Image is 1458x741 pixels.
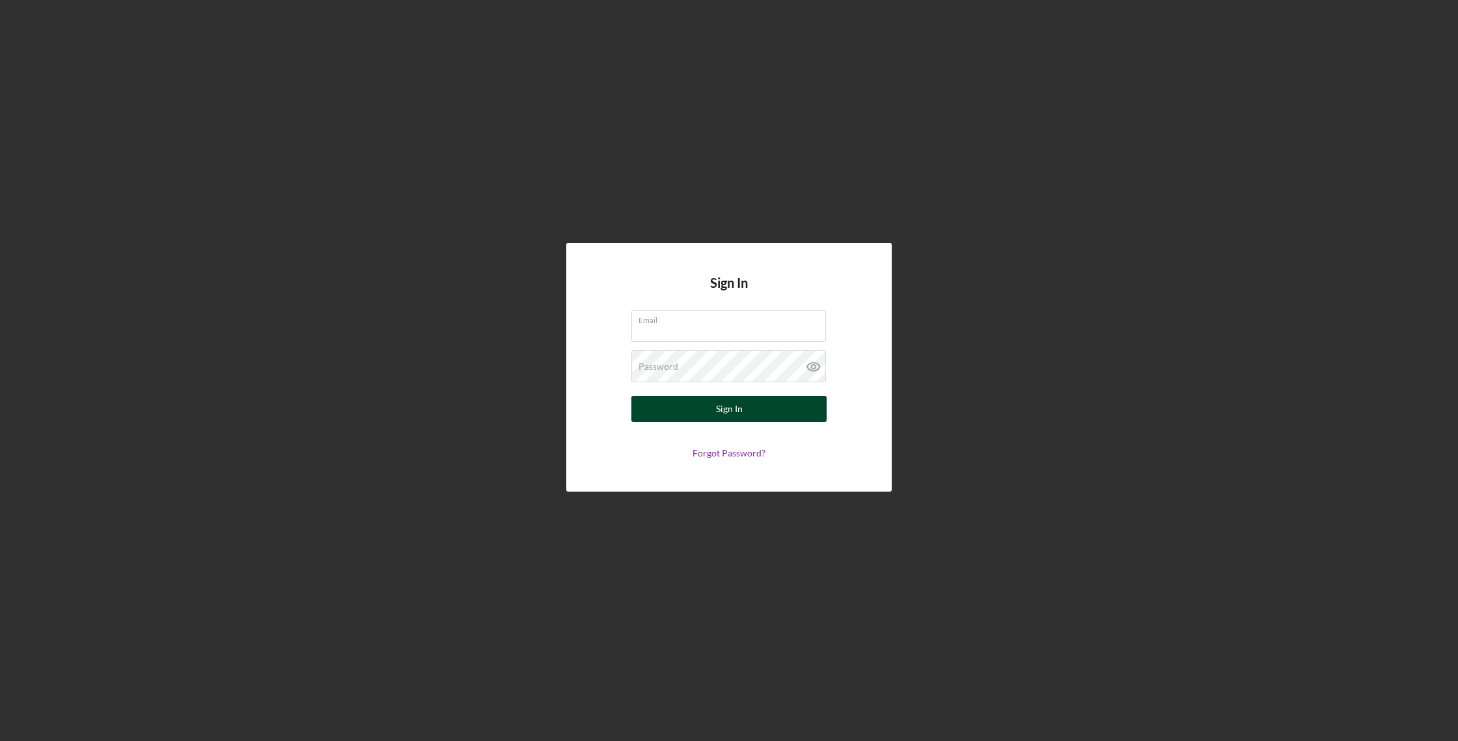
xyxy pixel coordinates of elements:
[693,447,765,458] a: Forgot Password?
[631,396,827,422] button: Sign In
[710,275,748,310] h4: Sign In
[716,396,743,422] div: Sign In
[639,311,826,325] label: Email
[639,361,678,372] label: Password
